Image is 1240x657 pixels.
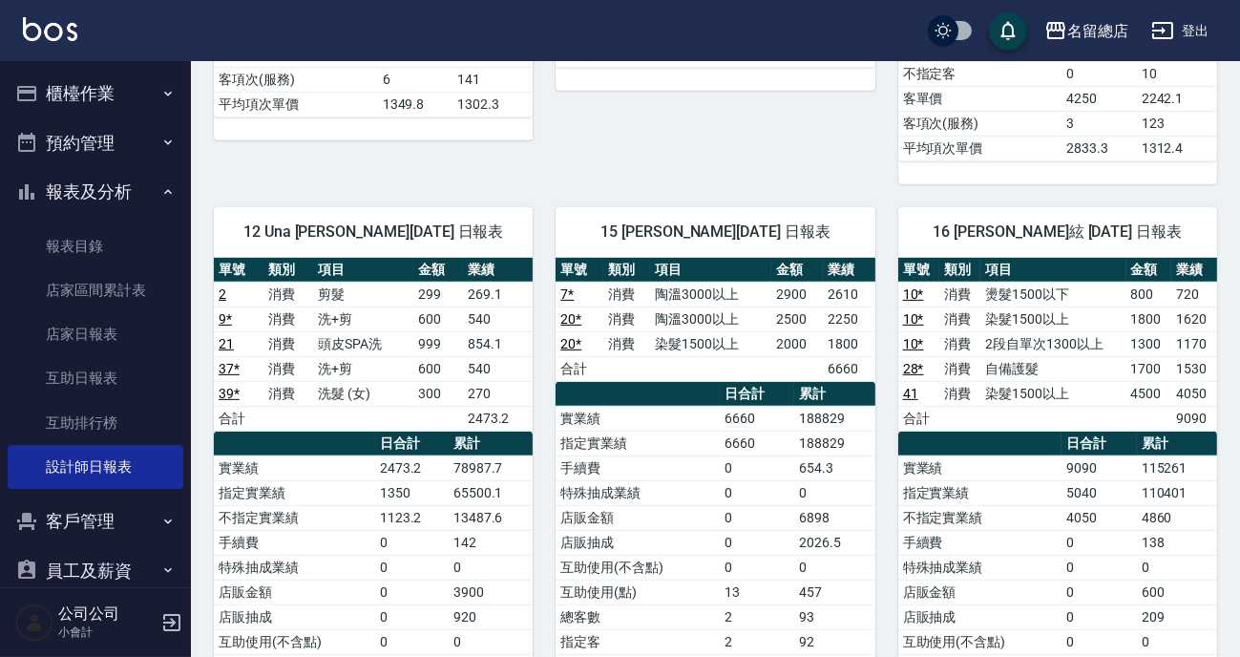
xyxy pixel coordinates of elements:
[8,118,183,168] button: 預約管理
[237,223,510,242] span: 12 Una [PERSON_NAME][DATE] 日報表
[449,530,534,555] td: 142
[556,629,720,654] td: 指定客
[650,331,771,356] td: 染髮1500以上
[1061,456,1136,480] td: 9090
[449,604,534,629] td: 920
[720,406,794,431] td: 6660
[898,604,1062,629] td: 店販抽成
[1061,136,1136,160] td: 2833.3
[214,258,263,283] th: 單號
[375,480,449,505] td: 1350
[452,92,533,117] td: 1302.3
[413,381,463,406] td: 300
[1137,530,1217,555] td: 138
[556,580,720,604] td: 互助使用(點)
[794,382,874,407] th: 累計
[214,530,375,555] td: 手續費
[463,331,534,356] td: 854.1
[1137,111,1217,136] td: 123
[771,331,823,356] td: 2000
[8,356,183,400] a: 互助日報表
[413,331,463,356] td: 999
[449,480,534,505] td: 65500.1
[214,580,375,604] td: 店販金額
[556,456,720,480] td: 手續費
[313,258,413,283] th: 項目
[449,505,534,530] td: 13487.6
[898,258,939,283] th: 單號
[771,258,823,283] th: 金額
[375,580,449,604] td: 0
[794,580,874,604] td: 457
[214,629,375,654] td: 互助使用(不含點)
[8,401,183,445] a: 互助排行榜
[8,546,183,596] button: 員工及薪資
[898,86,1062,111] td: 客單價
[452,67,533,92] td: 141
[463,381,534,406] td: 270
[720,480,794,505] td: 0
[556,505,720,530] td: 店販金額
[898,530,1062,555] td: 手續費
[898,480,1062,505] td: 指定實業績
[214,604,375,629] td: 店販抽成
[1061,530,1136,555] td: 0
[898,505,1062,530] td: 不指定實業績
[8,445,183,489] a: 設計師日報表
[378,92,452,117] td: 1349.8
[823,356,874,381] td: 6660
[375,505,449,530] td: 1123.2
[578,223,851,242] span: 15 [PERSON_NAME][DATE] 日報表
[720,580,794,604] td: 13
[898,258,1217,432] table: a dense table
[313,282,413,307] td: 剪髮
[1067,19,1128,43] div: 名留總店
[219,286,226,302] a: 2
[903,386,918,401] a: 41
[989,11,1027,50] button: save
[263,381,313,406] td: 消費
[603,282,650,307] td: 消費
[823,258,874,283] th: 業績
[1137,480,1217,505] td: 110401
[463,282,534,307] td: 269.1
[794,604,874,629] td: 93
[980,307,1125,331] td: 染髮1500以上
[413,307,463,331] td: 600
[263,282,313,307] td: 消費
[1061,555,1136,580] td: 0
[375,456,449,480] td: 2473.2
[556,406,720,431] td: 實業績
[720,604,794,629] td: 2
[939,381,980,406] td: 消費
[898,111,1062,136] td: 客項次(服務)
[556,431,720,456] td: 指定實業績
[898,580,1062,604] td: 店販金額
[1061,629,1136,654] td: 0
[214,406,263,431] td: 合計
[8,224,183,268] a: 報表目錄
[980,331,1125,356] td: 2段自單次1300以上
[1137,432,1217,456] th: 累計
[1171,406,1217,431] td: 9090
[603,307,650,331] td: 消費
[603,331,650,356] td: 消費
[794,629,874,654] td: 92
[1137,604,1217,629] td: 209
[794,456,874,480] td: 654.3
[449,629,534,654] td: 0
[980,258,1125,283] th: 項目
[650,307,771,331] td: 陶溫3000以上
[413,356,463,381] td: 600
[214,505,375,530] td: 不指定實業績
[375,555,449,580] td: 0
[1137,580,1217,604] td: 600
[898,406,939,431] td: 合計
[556,555,720,580] td: 互助使用(不含點)
[720,530,794,555] td: 0
[720,629,794,654] td: 2
[939,258,980,283] th: 類別
[939,331,980,356] td: 消費
[463,258,534,283] th: 業績
[58,624,156,641] p: 小會計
